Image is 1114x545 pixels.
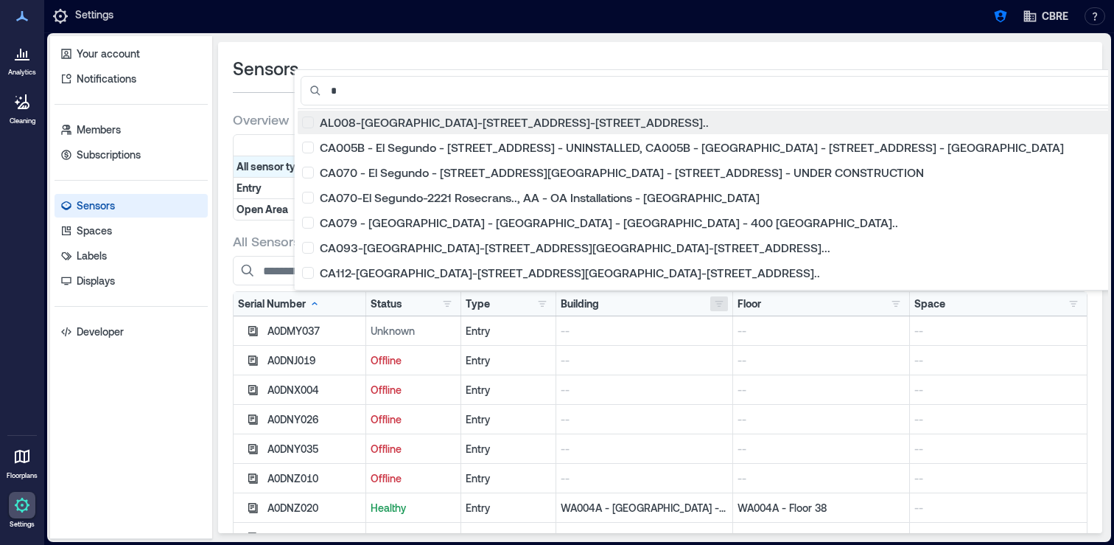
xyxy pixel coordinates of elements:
div: Filter by Type: Entry [234,178,344,198]
p: -- [914,412,1082,427]
a: Cleaning [4,84,41,130]
div: Type [466,296,490,311]
p: Settings [75,7,113,25]
p: Subscriptions [77,147,141,162]
p: -- [738,442,905,457]
p: Displays [77,274,115,288]
div: A0DMY037 [267,324,361,339]
p: -- [561,471,728,486]
p: Sensors [77,198,115,213]
p: Offline [371,442,456,457]
p: Offline [371,412,456,427]
p: WA004A - [GEOGRAPHIC_DATA] - [STREET_ADDRESS] [561,501,728,516]
div: Serial Number [238,296,320,311]
span: Overview [233,111,289,128]
a: Subscriptions [55,143,208,167]
p: Cleaning [10,117,35,125]
div: Entry [466,471,551,486]
a: Analytics [4,35,41,81]
p: Developer [77,324,124,339]
p: Offline [371,530,456,545]
div: A0DNY035 [267,442,361,457]
a: Spaces [55,219,208,243]
div: All sensor types [234,156,344,177]
p: -- [738,324,905,339]
p: -- [738,353,905,368]
a: Labels [55,244,208,268]
div: Status [371,296,402,311]
p: -- [914,530,1082,545]
p: Your account [77,46,140,61]
p: TX028 - [GEOGRAPHIC_DATA] - 2100 [PERSON_NAME].., TX028 - [GEOGRAPHIC_DATA] - 2100 [PERSON_NAME] [561,530,728,545]
a: Floorplans [2,439,42,485]
div: Building [561,296,599,311]
p: -- [914,471,1082,486]
p: -- [561,353,728,368]
p: TX028 - Floor 15 [738,530,905,545]
div: Entry [466,412,551,427]
a: Sensors [55,194,208,218]
a: Notifications [55,67,208,91]
p: -- [914,353,1082,368]
p: Healthy [371,501,456,516]
p: -- [914,442,1082,457]
p: -- [561,324,728,339]
p: -- [561,412,728,427]
div: Filter by Type: Open Area [234,199,344,220]
a: Settings [4,487,40,533]
p: -- [561,442,728,457]
p: -- [738,383,905,398]
div: A0DNY026 [267,412,361,427]
p: Notifications [77,72,136,86]
span: Sensors [233,57,298,80]
p: Offline [371,383,456,398]
div: A0DNZ010 [267,471,361,486]
p: Spaces [77,223,112,238]
a: Members [55,118,208,142]
p: Offline [371,471,456,486]
div: A0DNJ019 [267,353,361,368]
div: A0DNZ040 [267,530,361,545]
p: -- [561,383,728,398]
span: CBRE [1042,9,1068,24]
button: CBRE [1018,4,1073,28]
p: -- [738,412,905,427]
p: -- [914,324,1082,339]
div: Entry [466,383,551,398]
p: -- [914,383,1082,398]
span: All Sensors [233,232,300,250]
p: WA004A - Floor 38 [738,501,905,516]
p: Unknown [371,324,456,339]
a: Developer [55,320,208,344]
div: Entry [466,324,551,339]
a: Your account [55,42,208,66]
p: Labels [77,249,107,263]
div: Entry [466,442,551,457]
div: Space [914,296,945,311]
a: Displays [55,269,208,293]
p: Analytics [8,68,36,77]
div: Floor [738,296,761,311]
p: Floorplans [7,471,38,480]
p: -- [914,501,1082,516]
div: A0DNZ020 [267,501,361,516]
div: Entry [466,353,551,368]
p: Members [77,122,121,137]
div: Entry [466,501,551,516]
p: Offline [371,353,456,368]
div: A0DNX004 [267,383,361,398]
div: Entry [466,530,551,545]
p: -- [738,471,905,486]
p: Settings [10,520,35,529]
